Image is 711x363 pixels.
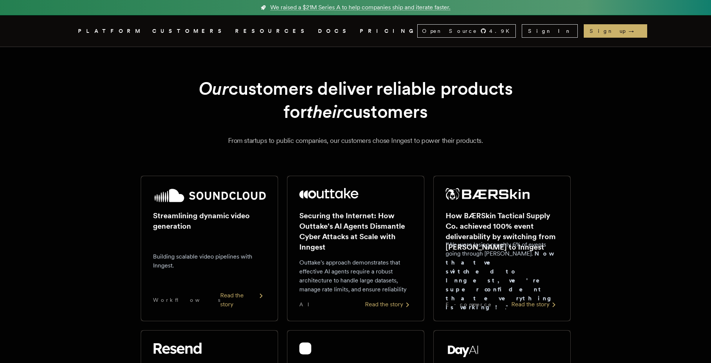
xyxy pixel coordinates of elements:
[270,3,450,12] span: We raised a $21M Series A to help companies ship and iterate faster.
[87,135,624,146] p: From startups to public companies, our customers chose Inngest to power their products.
[433,176,571,321] a: BÆRSkin Tactical Supply Co. logoHow BÆRSkin Tactical Supply Co. achieved 100% event deliverabilit...
[78,26,143,36] button: PLATFORM
[511,300,558,309] div: Read the story
[199,78,229,99] em: Our
[522,24,578,38] a: Sign In
[446,210,558,252] h2: How BÆRSkin Tactical Supply Co. achieved 100% event deliverability by switching from [PERSON_NAME...
[489,27,514,35] span: 4.9 K
[220,291,266,309] div: Read the story
[153,210,266,231] h2: Streamlining dynamic video generation
[446,250,557,311] strong: Now that we switched to Inngest, we're super confident that everything is working!
[141,176,278,321] a: SoundCloud logoStreamlining dynamic video generationBuilding scalable video pipelines with Innges...
[629,27,641,35] span: →
[360,26,417,36] a: PRICING
[153,252,266,270] p: Building scalable video pipelines with Inngest.
[287,176,424,321] a: Outtake logoSecuring the Internet: How Outtake's AI Agents Dismantle Cyber Attacks at Scale with ...
[446,301,492,308] span: E-commerce
[365,300,412,309] div: Read the story
[159,77,553,123] h1: customers deliver reliable products for customers
[152,26,226,36] a: CUSTOMERS
[299,258,412,294] p: Outtake's approach demonstrates that effective AI agents require a robust architecture to handle ...
[446,240,558,312] p: "We were losing roughly 6% of events going through [PERSON_NAME]. ."
[446,188,530,200] img: BÆRSkin Tactical Supply Co.
[422,27,477,35] span: Open Source
[584,24,647,38] a: Sign up
[318,26,351,36] a: DOCS
[153,342,202,354] img: Resend
[57,15,654,47] nav: Global
[235,26,309,36] button: RESOURCES
[306,101,343,122] em: their
[299,210,412,252] h2: Securing the Internet: How Outtake's AI Agents Dismantle Cyber Attacks at Scale with Inngest
[299,342,311,354] img: cubic
[446,342,481,357] img: Day AI
[299,301,316,308] span: AI
[299,188,359,198] img: Outtake
[153,296,220,304] span: Workflows
[153,188,266,203] img: SoundCloud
